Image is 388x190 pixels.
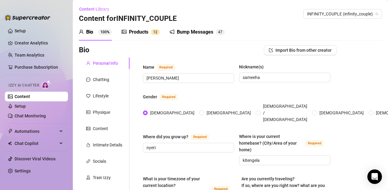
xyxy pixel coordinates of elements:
div: Physique [93,109,110,116]
span: [DEMOGRAPHIC_DATA] / [DEMOGRAPHIC_DATA] [261,103,310,123]
div: Gender [143,93,157,100]
label: Gender [143,93,184,100]
button: Import Bio from other creator [264,45,336,55]
span: team [375,12,379,16]
span: 4 [218,30,220,34]
input: Where is your current homebase? (City/Area of your home) [243,157,326,164]
div: Products [129,28,148,36]
span: [DEMOGRAPHIC_DATA] [317,110,366,116]
label: Name [143,64,182,71]
sup: 47 [216,29,225,35]
span: [DEMOGRAPHIC_DATA] [148,110,197,116]
div: Intimate Details [93,142,122,148]
a: Team Analytics [15,53,44,57]
span: link [86,159,90,163]
span: idcard [86,110,90,114]
span: import [269,48,273,52]
label: Where is your current homebase? (City/Area of your home) [239,133,330,153]
span: Content Library [79,7,109,11]
img: logo-BBDzfeDw.svg [5,15,50,21]
button: Content Library [79,4,114,14]
div: Nickname(s) [239,64,264,70]
span: picture [122,29,127,34]
span: Import Bio from other creator [275,48,332,53]
span: [DEMOGRAPHIC_DATA] [204,110,253,116]
span: notification [170,29,174,34]
span: picture [86,126,90,131]
span: Required [191,134,209,140]
div: Socials [93,158,106,165]
img: Chat Copilot [8,141,12,146]
div: Train Izzy [93,174,111,181]
span: INFINITY_COUPLE (infinity_couple) [307,9,378,18]
h3: Bio [79,45,89,55]
span: message [86,77,90,82]
span: heart [86,94,90,98]
input: Where did you grow up? [147,144,229,151]
h3: Content for INFINITY_COUPLE [79,14,177,24]
span: user [79,29,84,34]
a: Settings [15,169,31,173]
div: Chatting [93,76,109,83]
div: Name [143,64,154,70]
a: Chat Monitoring [15,113,46,118]
span: Required [305,140,324,147]
div: Content [93,125,108,132]
label: Nickname(s) [239,64,268,70]
span: experiment [86,175,90,180]
input: Nickname(s) [243,74,326,81]
a: Purchase Subscription [15,62,63,72]
span: Chat Copilot [15,139,58,148]
a: Setup [15,104,26,109]
div: Bio [86,28,93,36]
div: Personal Info [93,60,118,67]
span: thunderbolt [8,129,13,134]
img: AI Chatter [42,80,51,89]
span: 7 [220,30,222,34]
sup: 12 [151,29,160,35]
div: Where is your current homebase? (City/Area of your home) [239,133,303,153]
span: 1 [153,30,155,34]
input: Name [147,75,229,81]
span: Required [157,64,175,71]
a: Content [15,94,30,99]
sup: 100% [98,29,112,35]
div: Lifestyle [93,93,109,99]
a: Setup [15,28,26,33]
span: Required [160,94,178,100]
div: Where did you grow up? [143,133,188,140]
span: fire [86,143,90,147]
label: Where did you grow up? [143,133,216,140]
span: user [86,61,90,65]
span: 2 [155,30,157,34]
div: Bump Messages [177,28,213,36]
a: Creator Analytics [15,38,63,48]
a: Discover Viral Videos [15,156,56,161]
div: Open Intercom Messenger [367,169,382,184]
span: Automations [15,126,58,136]
span: Izzy AI Chatter [8,83,39,88]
